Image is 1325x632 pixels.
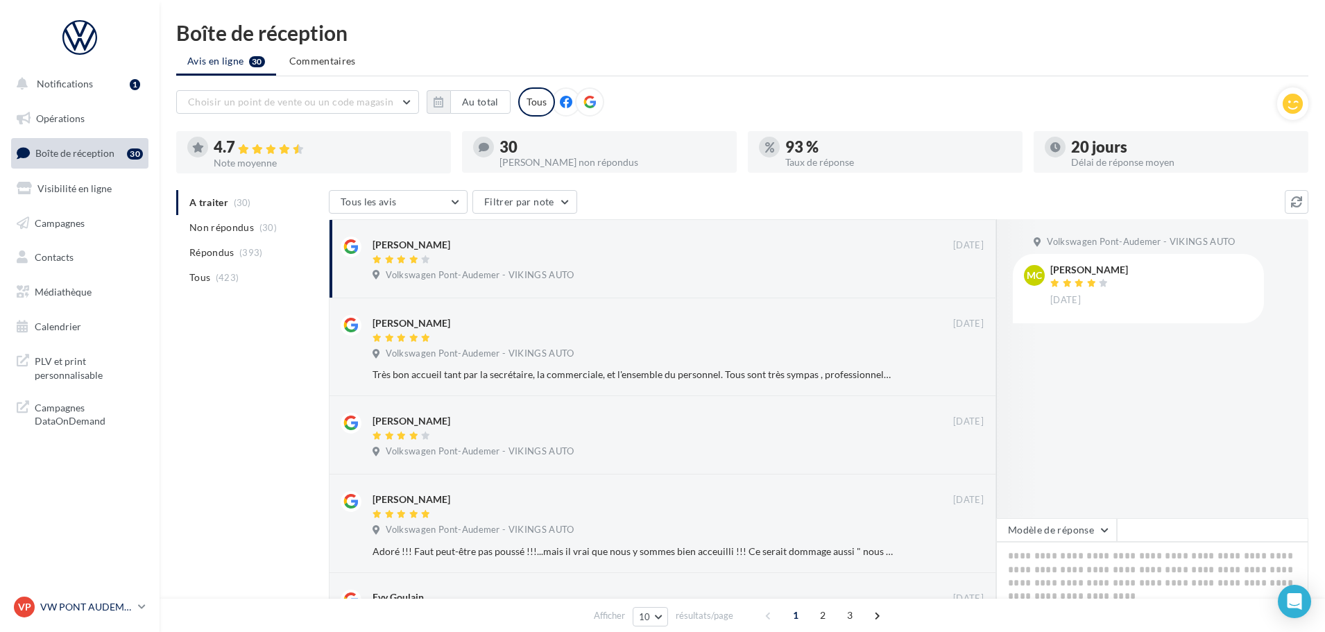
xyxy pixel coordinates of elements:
button: Au total [427,90,511,114]
span: Commentaires [289,54,356,68]
div: [PERSON_NAME] [1050,265,1128,275]
div: Note moyenne [214,158,440,168]
div: [PERSON_NAME] [373,493,450,506]
span: [DATE] [1050,294,1081,307]
span: [DATE] [953,494,984,506]
span: PLV et print personnalisable [35,352,143,382]
div: [PERSON_NAME] [373,316,450,330]
span: (393) [239,247,263,258]
span: Calendrier [35,321,81,332]
span: Volkswagen Pont-Audemer - VIKINGS AUTO [1047,236,1235,248]
div: 4.7 [214,139,440,155]
span: 10 [639,611,651,622]
span: Afficher [594,609,625,622]
div: Tous [518,87,555,117]
button: Notifications 1 [8,69,146,99]
div: Taux de réponse [785,157,1011,167]
div: [PERSON_NAME] [373,414,450,428]
span: (30) [259,222,277,233]
a: Campagnes [8,209,151,238]
span: Campagnes [35,216,85,228]
div: Evy Goulain [373,590,424,604]
div: Open Intercom Messenger [1278,585,1311,618]
div: [PERSON_NAME] non répondus [499,157,726,167]
span: [DATE] [953,318,984,330]
span: Volkswagen Pont-Audemer - VIKINGS AUTO [386,445,574,458]
a: Campagnes DataOnDemand [8,393,151,434]
span: [DATE] [953,592,984,605]
span: [DATE] [953,239,984,252]
a: PLV et print personnalisable [8,346,151,387]
div: Adoré !!! Faut peut-être pas poussé !!!...mais il vrai que nous y sommes bien acceuilli !!! Ce se... [373,545,894,558]
div: 93 % [785,139,1011,155]
a: Opérations [8,104,151,133]
a: Médiathèque [8,277,151,307]
span: Notifications [37,78,93,89]
span: Volkswagen Pont-Audemer - VIKINGS AUTO [386,524,574,536]
a: Boîte de réception30 [8,138,151,168]
div: 1 [130,79,140,90]
a: VP VW PONT AUDEMER [11,594,148,620]
span: Choisir un point de vente ou un code magasin [188,96,393,108]
span: [DATE] [953,416,984,428]
button: Au total [450,90,511,114]
button: Filtrer par note [472,190,577,214]
a: Calendrier [8,312,151,341]
a: Visibilité en ligne [8,174,151,203]
button: Modèle de réponse [996,518,1117,542]
button: 10 [633,607,668,626]
span: 3 [839,604,861,626]
span: Tous [189,271,210,284]
div: [PERSON_NAME] [373,238,450,252]
span: VP [18,600,31,614]
span: résultats/page [676,609,733,622]
a: Contacts [8,243,151,272]
span: Tous les avis [341,196,397,207]
span: Médiathèque [35,286,92,298]
div: Très bon accueil tant par la secrétaire, la commerciale, et l'ensemble du personnel. Tous sont tr... [373,368,894,382]
span: 1 [785,604,807,626]
div: 30 [127,148,143,160]
div: Boîte de réception [176,22,1308,43]
span: Volkswagen Pont-Audemer - VIKINGS AUTO [386,348,574,360]
p: VW PONT AUDEMER [40,600,132,614]
div: 30 [499,139,726,155]
span: MC [1027,268,1042,282]
span: Volkswagen Pont-Audemer - VIKINGS AUTO [386,269,574,282]
button: Tous les avis [329,190,468,214]
span: Visibilité en ligne [37,182,112,194]
span: Campagnes DataOnDemand [35,398,143,428]
span: Non répondus [189,221,254,234]
button: Choisir un point de vente ou un code magasin [176,90,419,114]
span: (423) [216,272,239,283]
div: 20 jours [1071,139,1297,155]
span: Répondus [189,246,234,259]
span: 2 [812,604,834,626]
span: Contacts [35,251,74,263]
div: Délai de réponse moyen [1071,157,1297,167]
span: Boîte de réception [35,147,114,159]
span: Opérations [36,112,85,124]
